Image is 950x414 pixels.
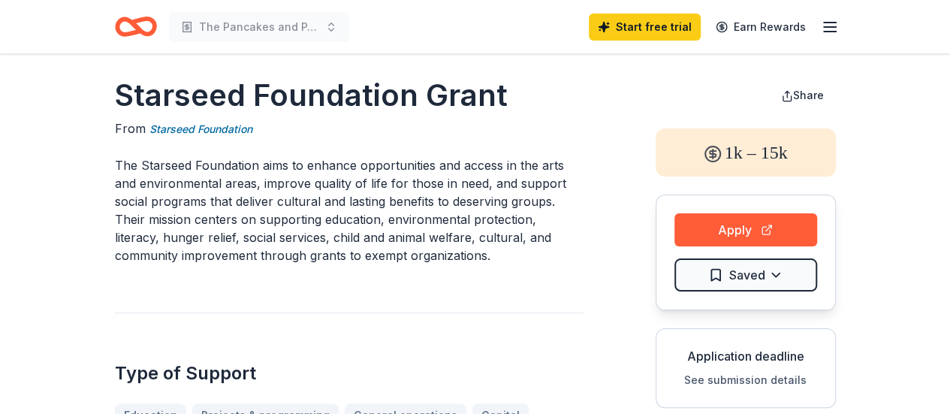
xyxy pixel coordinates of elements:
div: From [115,119,584,138]
button: See submission details [684,371,807,389]
a: Home [115,9,157,44]
h1: Starseed Foundation Grant [115,74,584,116]
span: Share [793,89,824,101]
button: Apply [674,213,817,246]
span: The Pancakes and PJs Project [199,18,319,36]
div: 1k – 15k [656,128,836,177]
h2: Type of Support [115,361,584,385]
a: Start free trial [589,14,701,41]
a: Starseed Foundation [149,120,252,138]
button: Saved [674,258,817,292]
a: Earn Rewards [707,14,815,41]
div: Application deadline [668,347,823,365]
span: Saved [729,265,765,285]
button: Share [769,80,836,110]
p: The Starseed Foundation aims to enhance opportunities and access in the arts and environmental ar... [115,156,584,264]
button: The Pancakes and PJs Project [169,12,349,42]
